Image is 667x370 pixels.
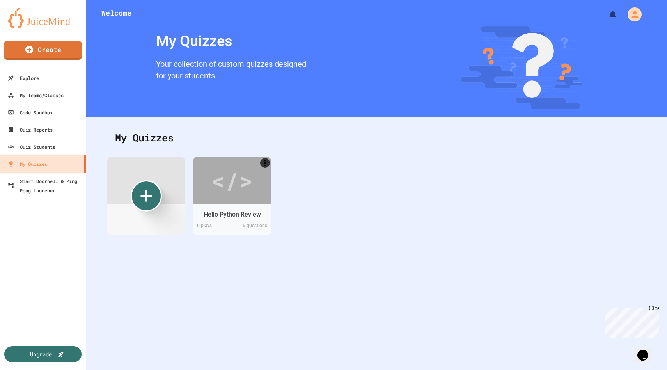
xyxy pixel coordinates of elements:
div: My Quizzes [107,123,646,153]
img: banner-image-my-quizzes.png [461,26,582,109]
iframe: chat widget [602,305,659,338]
div: Quiz Students [8,142,55,151]
div: My Quizzes [8,159,47,169]
div: Upgrade [30,350,52,358]
a: Create [4,41,82,60]
div: Hello Python Review [204,210,261,219]
div: </> [211,163,253,198]
div: 6 questions [232,222,271,231]
img: logo-orange.svg [8,8,78,28]
div: My Teams/Classes [8,91,64,100]
div: My Account [619,5,644,23]
div: Smart Doorbell & Ping Pong Launcher [8,176,83,195]
div: Quiz Reports [8,125,53,134]
div: Create new [131,180,162,212]
div: Explore [8,73,39,83]
div: Chat with us now!Close [3,3,54,50]
div: Your collection of custom quizzes designed for your students. [152,56,310,85]
div: My Notifications [594,8,619,21]
div: Code Sandbox [8,108,53,117]
div: My Quizzes [152,26,310,56]
iframe: chat widget [634,339,659,362]
a: More [260,158,270,168]
div: 0 play s [193,222,232,231]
